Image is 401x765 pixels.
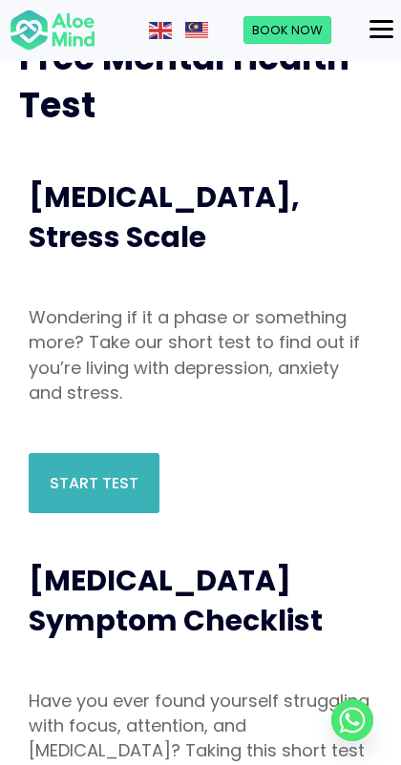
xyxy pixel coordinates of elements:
img: ms [185,22,208,39]
span: [MEDICAL_DATA], Stress Scale [29,176,300,258]
a: Book Now [243,16,331,45]
span: Start Test [50,472,138,494]
img: Aloe mind Logo [10,9,95,52]
span: Free Mental Health Test [19,33,349,130]
p: Wondering if it a phase or something more? Take our short test to find out if you’re living with ... [29,305,372,404]
span: [MEDICAL_DATA] Symptom Checklist [29,560,323,641]
a: Start Test [29,453,159,513]
a: English [149,20,174,39]
img: en [149,22,172,39]
button: Menu [362,13,401,46]
a: Malay [185,20,210,39]
a: Whatsapp [331,699,373,741]
span: Book Now [252,21,323,39]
